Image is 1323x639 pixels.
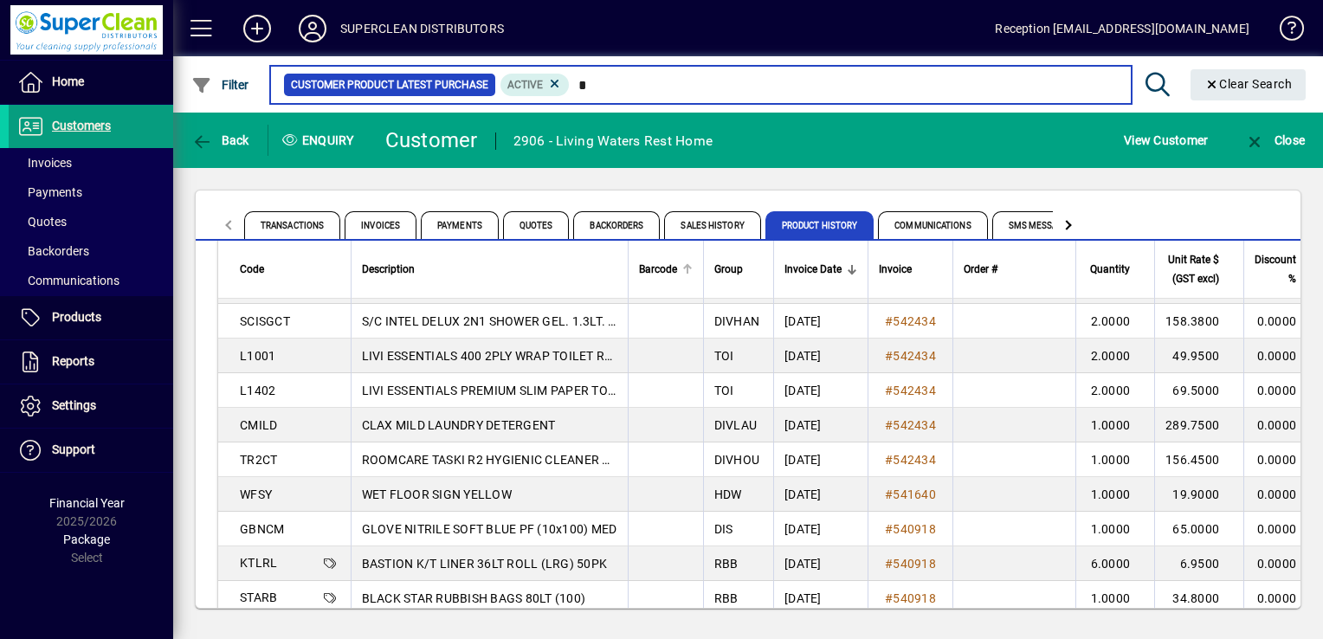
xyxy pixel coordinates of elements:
span: LIVI ESSENTIALS PREMIUM SLIM PAPER TOWELS (4000) [362,384,681,397]
td: 2.0000 [1075,304,1154,339]
span: ROOMCARE TASKI R2 HYGIENIC CLEANER CONC. (2x1.5L) [362,453,690,467]
span: GBNCM [240,522,284,536]
span: Active [507,79,543,91]
span: Reports [52,354,94,368]
span: # [885,384,893,397]
span: Close [1244,133,1305,147]
span: Transactions [244,211,340,239]
button: Clear [1191,69,1307,100]
span: View Customer [1124,126,1208,154]
td: 0.0000 [1243,304,1320,339]
span: TR2CT [240,453,277,467]
td: [DATE] [773,373,868,408]
button: Add [229,13,285,44]
td: [DATE] [773,546,868,581]
span: Invoice [879,260,912,279]
span: 542434 [893,314,936,328]
td: 65.0000 [1154,512,1243,546]
div: Quantity [1087,260,1146,279]
td: 0.0000 [1243,339,1320,373]
button: Close [1240,125,1309,156]
td: [DATE] [773,339,868,373]
span: Backorders [573,211,660,239]
span: Settings [52,398,96,412]
span: # [885,591,893,605]
span: # [885,418,893,432]
td: 0.0000 [1243,581,1320,616]
td: 289.7500 [1154,408,1243,442]
td: 0.0000 [1243,546,1320,581]
span: 542434 [893,418,936,432]
td: 158.3800 [1154,304,1243,339]
span: Description [362,260,415,279]
span: DIVHAN [714,314,760,328]
span: Invoices [17,156,72,170]
span: DIS [714,522,733,536]
button: Filter [187,69,254,100]
span: Payments [17,185,82,199]
td: 69.5000 [1154,373,1243,408]
span: DIVHOU [714,453,760,467]
span: Barcode [639,260,677,279]
td: [DATE] [773,442,868,477]
app-page-header-button: Back [173,125,268,156]
span: WFSY [240,487,272,501]
span: CLAX MILD LAUNDRY DETERGENT [362,418,556,432]
a: Payments [9,177,173,207]
div: Barcode [639,260,693,279]
td: 0.0000 [1243,408,1320,442]
span: Quotes [503,211,570,239]
span: Product History [765,211,874,239]
a: Quotes [9,207,173,236]
div: Invoice Date [784,260,857,279]
div: Discount % [1255,250,1312,288]
td: 1.0000 [1075,477,1154,512]
td: 19.9000 [1154,477,1243,512]
button: Back [187,125,254,156]
span: Payments [421,211,499,239]
td: 6.0000 [1075,546,1154,581]
span: SCISGCT [240,314,290,328]
span: BLACK STAR RUBBISH BAGS 80LT (100) [362,591,586,605]
span: HDW [714,487,742,501]
td: 0.0000 [1243,512,1320,546]
a: Knowledge Base [1267,3,1301,60]
span: Customers [52,119,111,132]
span: Support [52,442,95,456]
span: LIVI ESSENTIALS 400 2PLY WRAP TOILET ROLL (48) [362,349,655,363]
span: Communications [878,211,987,239]
span: CMILD [240,418,277,432]
span: Filter [191,78,249,92]
span: # [885,349,893,363]
span: Invoices [345,211,416,239]
div: 2906 - Living Waters Rest Home [513,127,713,155]
a: #542434 [879,312,942,331]
span: GLOVE NITRILE SOFT BLUE PF (10x100) MED [362,522,617,536]
td: 49.9500 [1154,339,1243,373]
span: Order # [964,260,997,279]
td: 0.0000 [1243,477,1320,512]
span: WET FLOOR SIGN YELLOW [362,487,512,501]
span: RBB [714,591,739,605]
span: Code [240,260,264,279]
span: L1001 [240,349,275,363]
button: View Customer [1120,125,1212,156]
span: L1402 [240,384,275,397]
span: Products [52,310,101,324]
a: #540918 [879,589,942,608]
a: #540918 [879,520,942,539]
span: Back [191,133,249,147]
div: Order # [964,260,1066,279]
td: 34.8000 [1154,581,1243,616]
span: TOI [714,349,734,363]
div: Group [714,260,764,279]
a: #541640 [879,485,942,504]
span: DIVLAU [714,418,758,432]
a: #542434 [879,381,942,400]
span: Invoice Date [784,260,842,279]
span: 540918 [893,522,936,536]
a: Products [9,296,173,339]
span: Sales History [664,211,760,239]
span: Discount % [1255,250,1296,288]
span: Package [63,532,110,546]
